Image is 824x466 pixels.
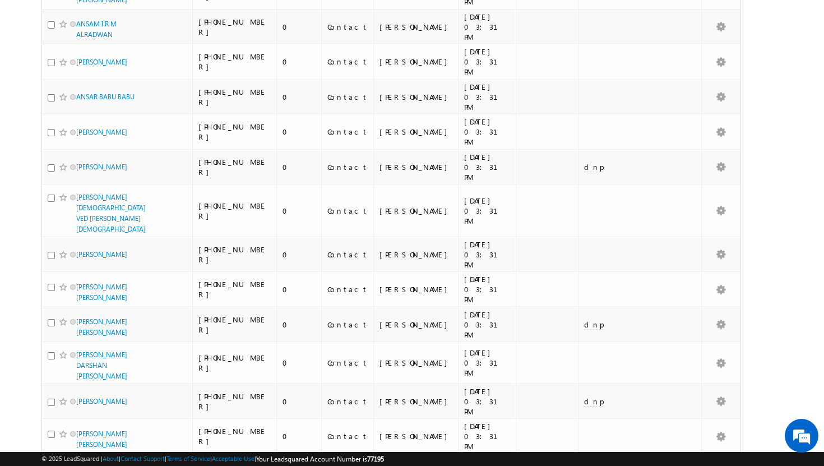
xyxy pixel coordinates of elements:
div: [DATE] 03:31 PM [464,152,511,182]
div: [PHONE_NUMBER] [198,353,271,373]
a: [PERSON_NAME] [76,250,127,259]
a: Contact Support [121,455,165,462]
div: [PHONE_NUMBER] [198,426,271,446]
div: 0 [283,162,316,172]
div: Contact [327,284,368,294]
div: [DATE] 03:31 PM [464,386,511,417]
span: dnp [584,162,603,172]
div: 0 [283,250,316,260]
div: Contact [327,396,368,407]
a: [PERSON_NAME] [PERSON_NAME] [76,430,127,449]
div: [DATE] 03:31 PM [464,274,511,304]
a: [PERSON_NAME] [PERSON_NAME] [76,283,127,302]
div: Contact [327,22,368,32]
a: Acceptable Use [212,455,254,462]
div: [PERSON_NAME] [379,358,453,368]
div: 0 [283,22,316,32]
div: [DATE] 03:31 PM [464,348,511,378]
div: 0 [283,396,316,407]
a: [PERSON_NAME] [76,163,127,171]
div: [DATE] 03:31 PM [464,82,511,112]
a: [PERSON_NAME][DEMOGRAPHIC_DATA] VED [PERSON_NAME][DEMOGRAPHIC_DATA] [76,193,146,233]
div: [PERSON_NAME] [379,250,453,260]
a: [PERSON_NAME] [76,58,127,66]
div: [PHONE_NUMBER] [198,157,271,177]
div: [DATE] 03:31 PM [464,47,511,77]
div: [PHONE_NUMBER] [198,244,271,265]
div: [PERSON_NAME] [379,431,453,441]
div: [PERSON_NAME] [379,127,453,137]
a: [PERSON_NAME] [PERSON_NAME] [76,317,127,336]
div: [PHONE_NUMBER] [198,122,271,142]
div: [PERSON_NAME] [379,206,453,216]
span: Your Leadsquared Account Number is [256,455,384,463]
div: Contact [327,431,368,441]
div: Contact [327,127,368,137]
div: [DATE] 03:31 PM [464,117,511,147]
div: [PERSON_NAME] [379,396,453,407]
div: [PHONE_NUMBER] [198,201,271,221]
div: 0 [283,320,316,330]
a: [PERSON_NAME] [76,397,127,405]
div: [DATE] 03:31 PM [464,12,511,42]
a: About [103,455,119,462]
div: 0 [283,127,316,137]
div: [PERSON_NAME] [379,284,453,294]
div: [DATE] 03:31 PM [464,310,511,340]
div: [PERSON_NAME] [379,57,453,67]
a: ANSAR BABU BABU [76,93,135,101]
div: [PHONE_NUMBER] [198,17,271,37]
div: Contact [327,358,368,368]
div: Contact [327,206,368,216]
div: [PHONE_NUMBER] [198,87,271,107]
div: Contact [327,57,368,67]
a: ANSAM I R M ALRADWAN [76,20,117,39]
a: Terms of Service [166,455,210,462]
div: [DATE] 03:31 PM [464,196,511,226]
a: [PERSON_NAME] [76,128,127,136]
span: © 2025 LeadSquared | | | | | [41,454,384,464]
div: [PERSON_NAME] [379,162,453,172]
div: [PHONE_NUMBER] [198,315,271,335]
div: Contact [327,250,368,260]
span: dnp [584,396,603,406]
div: [PHONE_NUMBER] [198,391,271,412]
div: 0 [283,57,316,67]
div: [PERSON_NAME] [379,22,453,32]
div: [PHONE_NUMBER] [198,52,271,72]
div: 0 [283,92,316,102]
div: 0 [283,358,316,368]
div: [PERSON_NAME] [379,320,453,330]
span: 77195 [367,455,384,463]
div: Contact [327,320,368,330]
div: 0 [283,431,316,441]
div: [PERSON_NAME] [379,92,453,102]
div: [PHONE_NUMBER] [198,279,271,299]
div: Contact [327,92,368,102]
div: [DATE] 03:31 PM [464,239,511,270]
div: [DATE] 03:31 PM [464,421,511,451]
div: Contact [327,162,368,172]
a: [PERSON_NAME] DARSHAN [PERSON_NAME] [76,350,127,380]
div: 0 [283,206,316,216]
div: 0 [283,284,316,294]
span: dnp [584,320,603,329]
